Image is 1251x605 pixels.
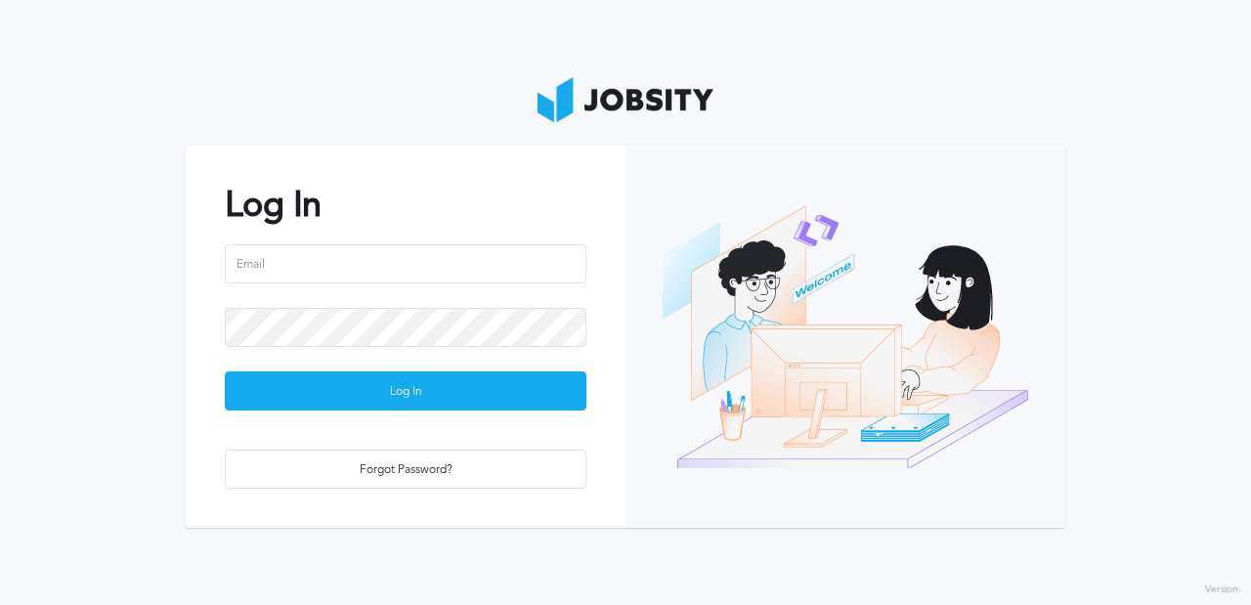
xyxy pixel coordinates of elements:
[225,244,586,283] input: Email
[225,371,586,411] button: Log In
[226,372,585,411] div: Log In
[225,185,586,225] h2: Log In
[226,451,585,490] div: Forgot Password?
[1205,584,1241,596] label: Version:
[225,450,586,489] button: Forgot Password?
